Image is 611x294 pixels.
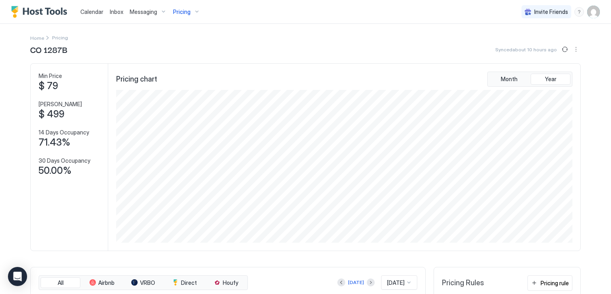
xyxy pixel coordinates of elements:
[30,43,67,55] span: CO 1287B
[527,275,572,291] button: Pricing rule
[39,275,248,290] div: tab-group
[110,8,123,15] span: Inbox
[173,8,191,16] span: Pricing
[571,45,581,54] button: More options
[140,279,155,286] span: VRBO
[8,267,27,286] div: Open Intercom Messenger
[587,6,600,18] div: User profile
[80,8,103,15] span: Calendar
[41,277,80,288] button: All
[39,72,62,80] span: Min Price
[501,76,518,83] span: Month
[387,279,405,286] span: [DATE]
[487,72,572,87] div: tab-group
[347,278,365,287] button: [DATE]
[560,45,570,54] button: Sync prices
[337,278,345,286] button: Previous month
[30,35,44,41] span: Home
[52,35,68,41] span: Breadcrumb
[165,277,204,288] button: Direct
[223,279,238,286] span: Houfy
[489,74,529,85] button: Month
[39,101,82,108] span: [PERSON_NAME]
[30,33,44,42] div: Breadcrumb
[367,278,375,286] button: Next month
[39,165,72,177] span: 50.00%
[30,33,44,42] a: Home
[181,279,197,286] span: Direct
[80,8,103,16] a: Calendar
[206,277,246,288] button: Houfy
[130,8,157,16] span: Messaging
[39,80,58,92] span: $ 79
[123,277,163,288] button: VRBO
[98,279,115,286] span: Airbnb
[116,75,157,84] span: Pricing chart
[545,76,557,83] span: Year
[110,8,123,16] a: Inbox
[39,129,89,136] span: 14 Days Occupancy
[348,279,364,286] div: [DATE]
[534,8,568,16] span: Invite Friends
[11,6,71,18] a: Host Tools Logo
[39,136,70,148] span: 71.43%
[442,278,484,288] span: Pricing Rules
[58,279,64,286] span: All
[531,74,570,85] button: Year
[541,279,569,287] div: Pricing rule
[571,45,581,54] div: menu
[39,108,64,120] span: $ 499
[495,47,557,53] span: Synced about 10 hours ago
[39,157,90,164] span: 30 Days Occupancy
[574,7,584,17] div: menu
[82,277,122,288] button: Airbnb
